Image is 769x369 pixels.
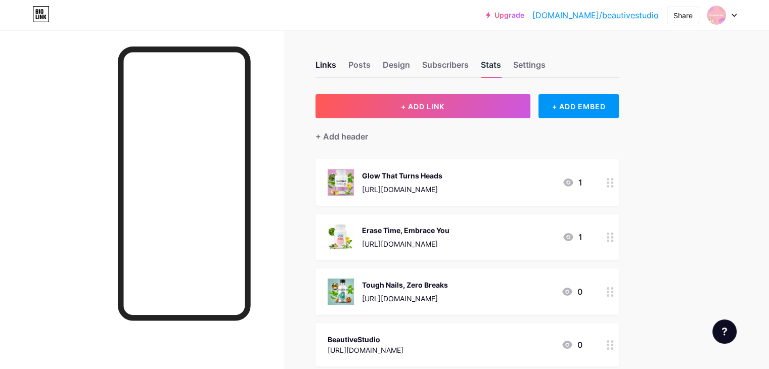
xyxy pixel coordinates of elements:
div: [URL][DOMAIN_NAME] [362,293,448,304]
img: Naruto Nikolov [707,6,726,25]
img: Tough Nails, Zero Breaks [328,279,354,305]
div: Posts [348,59,371,77]
a: [DOMAIN_NAME]/beautivestudio [532,9,659,21]
button: + ADD LINK [315,94,530,118]
img: Erase Time, Embrace You [328,224,354,250]
div: 0 [561,339,582,351]
div: + Add header [315,130,368,143]
div: [URL][DOMAIN_NAME] [328,345,403,355]
span: + ADD LINK [401,102,444,111]
div: Design [383,59,410,77]
div: 0 [561,286,582,298]
div: [URL][DOMAIN_NAME] [362,239,449,249]
div: Links [315,59,336,77]
div: BeautiveStudio [328,334,403,345]
div: [URL][DOMAIN_NAME] [362,184,442,195]
div: Glow That Turns Heads [362,170,442,181]
div: Erase Time, Embrace You [362,225,449,236]
div: 1 [562,176,582,189]
a: Upgrade [486,11,524,19]
div: 1 [562,231,582,243]
div: Tough Nails, Zero Breaks [362,280,448,290]
div: Stats [481,59,501,77]
div: Settings [513,59,546,77]
img: Glow That Turns Heads [328,169,354,196]
div: + ADD EMBED [538,94,619,118]
div: Share [673,10,693,21]
div: Subscribers [422,59,469,77]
